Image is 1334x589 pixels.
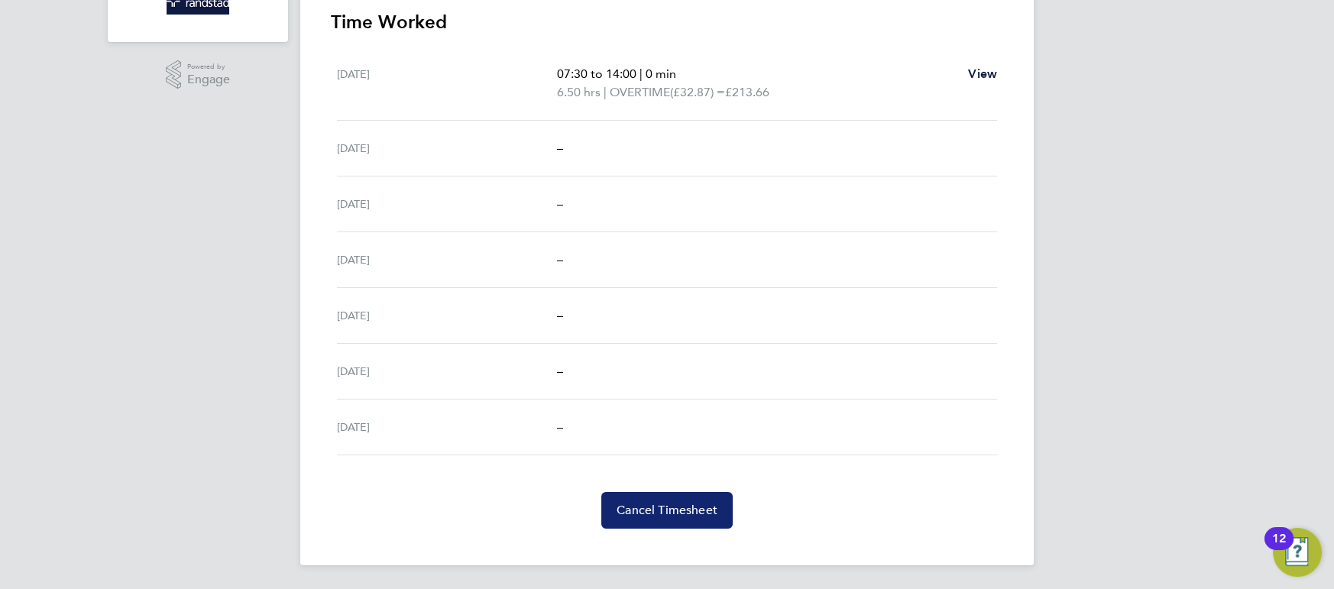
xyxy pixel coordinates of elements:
div: [DATE] [337,306,557,325]
span: – [557,308,563,322]
span: 07:30 to 14:00 [557,66,636,81]
span: – [557,141,563,155]
span: – [557,196,563,211]
span: – [557,364,563,378]
span: (£32.87) = [670,85,725,99]
span: £213.66 [725,85,769,99]
span: – [557,252,563,267]
div: [DATE] [337,418,557,436]
a: View [968,65,997,83]
div: 12 [1272,539,1286,558]
span: OVERTIME [610,83,670,102]
div: [DATE] [337,195,557,213]
span: Engage [187,73,230,86]
div: [DATE] [337,139,557,157]
span: Powered by [187,60,230,73]
span: 6.50 hrs [557,85,601,99]
div: [DATE] [337,251,557,269]
span: 0 min [646,66,676,81]
button: Open Resource Center, 12 new notifications [1273,528,1322,577]
span: View [968,66,997,81]
div: [DATE] [337,65,557,102]
span: Cancel Timesheet [617,503,717,518]
span: – [557,419,563,434]
h3: Time Worked [331,10,1003,34]
button: Cancel Timesheet [601,492,733,529]
span: | [639,66,643,81]
div: [DATE] [337,362,557,380]
span: | [604,85,607,99]
a: Powered byEngage [166,60,231,89]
